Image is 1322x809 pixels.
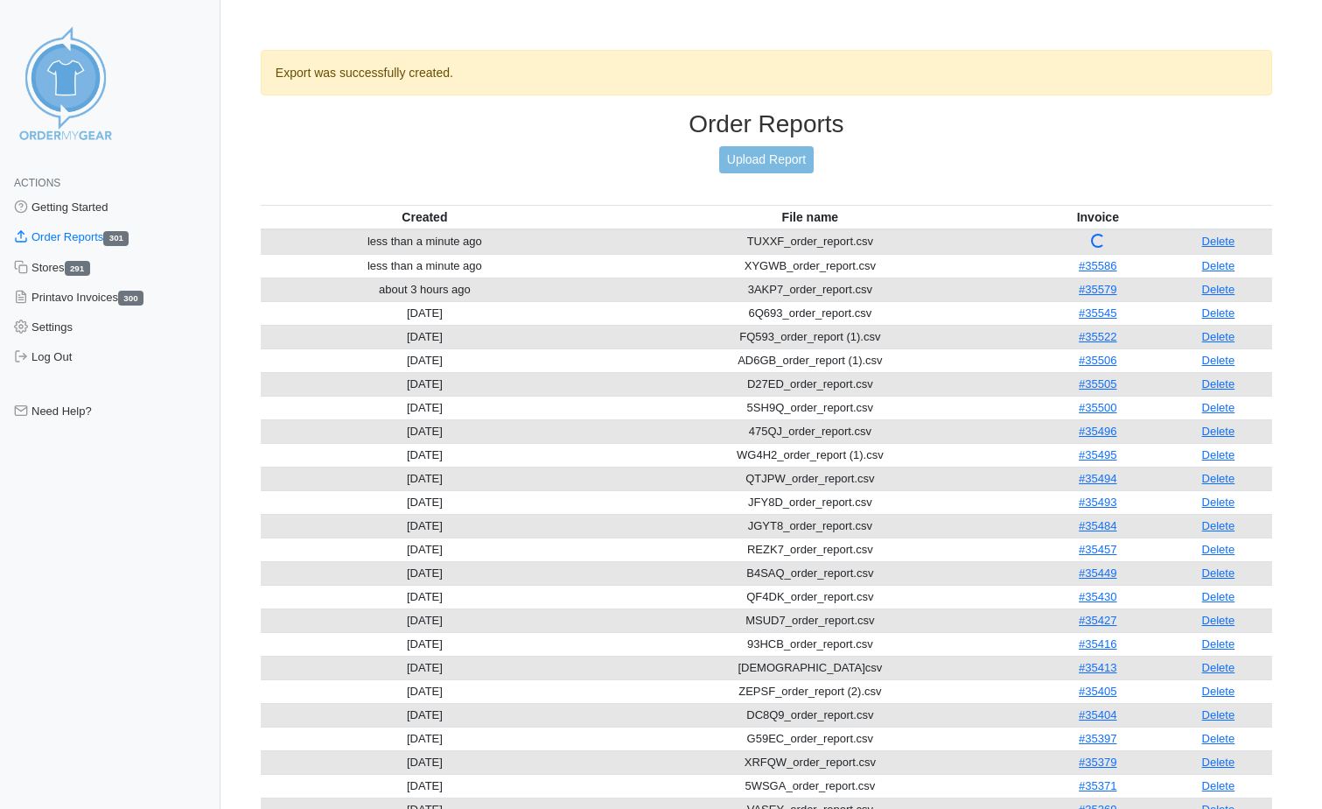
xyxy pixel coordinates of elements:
[261,443,589,467] td: [DATE]
[1202,566,1235,580] a: Delete
[589,632,1032,656] td: 93HCB_order_report.csv
[719,146,814,173] a: Upload Report
[261,585,589,609] td: [DATE]
[1202,283,1235,296] a: Delete
[589,467,1032,490] td: QTJPW_order_report.csv
[589,325,1032,348] td: FQ593_order_report (1).csv
[261,50,1272,95] div: Export was successfully created.
[1202,496,1235,509] a: Delete
[1202,425,1235,438] a: Delete
[1079,448,1116,461] a: #35495
[1079,661,1116,674] a: #35413
[1079,685,1116,698] a: #35405
[1079,401,1116,414] a: #35500
[261,750,589,774] td: [DATE]
[1202,590,1235,603] a: Delete
[1079,543,1116,556] a: #35457
[589,585,1032,609] td: QF4DK_order_report.csv
[14,177,60,189] span: Actions
[1202,661,1235,674] a: Delete
[261,561,589,585] td: [DATE]
[261,205,589,229] th: Created
[261,467,589,490] td: [DATE]
[261,396,589,419] td: [DATE]
[1079,590,1116,603] a: #35430
[1079,283,1116,296] a: #35579
[261,538,589,561] td: [DATE]
[589,205,1032,229] th: File name
[261,632,589,656] td: [DATE]
[589,656,1032,679] td: [DEMOGRAPHIC_DATA]csv
[65,261,90,276] span: 291
[589,348,1032,372] td: AD6GB_order_report (1).csv
[261,419,589,443] td: [DATE]
[1202,685,1235,698] a: Delete
[261,348,589,372] td: [DATE]
[261,278,589,301] td: about 3 hours ago
[589,396,1032,419] td: 5SH9Q_order_report.csv
[1202,637,1235,651] a: Delete
[589,561,1032,585] td: B4SAQ_order_report.csv
[261,325,589,348] td: [DATE]
[1079,472,1116,485] a: #35494
[589,679,1032,703] td: ZEPSF_order_report (2).csv
[589,419,1032,443] td: 475QJ_order_report.csv
[589,538,1032,561] td: REZK7_order_report.csv
[1079,306,1116,320] a: #35545
[1079,259,1116,272] a: #35586
[261,372,589,396] td: [DATE]
[1079,519,1116,532] a: #35484
[589,372,1032,396] td: D27ED_order_report.csv
[261,229,589,255] td: less than a minute ago
[261,301,589,325] td: [DATE]
[118,291,143,306] span: 300
[589,278,1032,301] td: 3AKP7_order_report.csv
[589,229,1032,255] td: TUXXF_order_report.csv
[1079,732,1116,745] a: #35397
[589,703,1032,727] td: DC8Q9_order_report.csv
[261,609,589,632] td: [DATE]
[1202,448,1235,461] a: Delete
[1079,637,1116,651] a: #35416
[261,774,589,798] td: [DATE]
[261,490,589,514] td: [DATE]
[589,727,1032,750] td: G59EC_order_report.csv
[1202,732,1235,745] a: Delete
[1202,756,1235,769] a: Delete
[1079,330,1116,343] a: #35522
[261,109,1272,139] h3: Order Reports
[1079,756,1116,769] a: #35379
[589,514,1032,538] td: JGYT8_order_report.csv
[589,774,1032,798] td: 5WSGA_order_report.csv
[1202,472,1235,485] a: Delete
[1202,519,1235,532] a: Delete
[1079,708,1116,721] a: #35404
[261,703,589,727] td: [DATE]
[1079,614,1116,627] a: #35427
[1202,259,1235,272] a: Delete
[589,301,1032,325] td: 6Q693_order_report.csv
[261,254,589,278] td: less than a minute ago
[261,514,589,538] td: [DATE]
[1202,779,1235,792] a: Delete
[1202,354,1235,367] a: Delete
[261,727,589,750] td: [DATE]
[1032,205,1165,229] th: Invoice
[589,750,1032,774] td: XRFQW_order_report.csv
[1202,614,1235,627] a: Delete
[1079,779,1116,792] a: #35371
[1079,354,1116,367] a: #35506
[1079,496,1116,509] a: #35493
[589,490,1032,514] td: JFY8D_order_report.csv
[1202,377,1235,390] a: Delete
[589,443,1032,467] td: WG4H2_order_report (1).csv
[1202,401,1235,414] a: Delete
[1079,377,1116,390] a: #35505
[1202,543,1235,556] a: Delete
[103,231,129,246] span: 301
[261,679,589,703] td: [DATE]
[1202,708,1235,721] a: Delete
[589,254,1032,278] td: XYGWB_order_report.csv
[1079,425,1116,438] a: #35496
[261,656,589,679] td: [DATE]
